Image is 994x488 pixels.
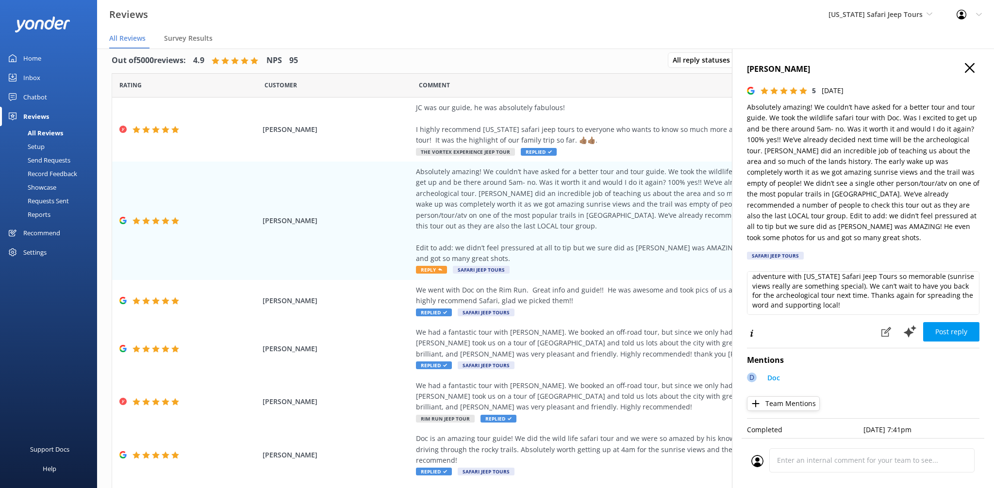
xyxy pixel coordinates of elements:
[419,81,450,90] span: Question
[23,243,47,262] div: Settings
[265,81,297,90] span: Date
[23,87,47,107] div: Chatbot
[828,10,923,19] span: [US_STATE] Safari Jeep Tours
[767,373,780,383] p: Doc
[747,102,979,243] p: Absolutely amazing! We couldn’t have asked for a better tour and tour guide. We took the wildlife...
[416,468,452,475] span: Replied
[480,415,516,423] span: Replied
[289,54,298,67] h4: 95
[263,396,411,407] span: [PERSON_NAME]
[30,439,69,459] div: Support Docs
[747,252,804,260] div: Safari Jeep Tours
[747,63,979,76] h4: [PERSON_NAME]
[747,354,979,367] h4: Mentions
[266,54,282,67] h4: NPS
[416,285,858,307] div: We went with Doc on the Rim Run. Great info and guide!! He was awesome and took pics of us at the...
[416,148,515,156] span: The Vortex Experience Jeep Tour
[23,49,41,68] div: Home
[15,16,70,33] img: yonder-white-logo.png
[109,33,146,43] span: All Reviews
[453,266,510,274] span: Safari Jeep Tours
[416,361,452,369] span: Replied
[6,180,56,194] div: Showcase
[23,107,49,126] div: Reviews
[43,459,56,478] div: Help
[6,208,97,221] a: Reports
[458,468,514,475] span: Safari Jeep Tours
[6,140,97,153] a: Setup
[112,54,186,67] h4: Out of 5000 reviews:
[23,68,40,87] div: Inbox
[458,361,514,369] span: Safari Jeep Tours
[6,194,97,208] a: Requests Sent
[762,373,780,386] a: Doc
[458,309,514,316] span: Safari Jeep Tours
[23,223,60,243] div: Recommend
[747,424,863,435] p: Completed
[923,322,979,342] button: Post reply
[751,455,763,467] img: user_profile.svg
[6,153,70,167] div: Send Requests
[416,166,858,264] div: Absolutely amazing! We couldn’t have asked for a better tour and tour guide. We took the wildlife...
[416,327,858,359] div: We had a fantastic tour with [PERSON_NAME]. We booked an off-road tour, but since we only had one...
[416,102,858,146] div: JC was our guide, he was absolutely fabulous! I highly recommend [US_STATE] safari jeep tours to ...
[6,180,97,194] a: Showcase
[521,148,557,156] span: Replied
[164,33,213,43] span: Survey Results
[673,55,736,65] span: All reply statuses
[193,54,204,67] h4: 4.9
[812,86,816,95] span: 5
[263,124,411,135] span: [PERSON_NAME]
[416,380,858,413] div: We had a fantastic tour with [PERSON_NAME]. We booked an off-road tour, but since we only had one...
[6,126,97,140] a: All Reviews
[822,85,844,96] p: [DATE]
[416,415,475,423] span: Rim Run Jeep Tour
[747,373,757,382] div: D
[6,194,69,208] div: Requests Sent
[747,396,820,411] button: Team Mentions
[416,309,452,316] span: Replied
[965,63,975,74] button: Close
[109,7,148,22] h3: Reviews
[863,424,980,435] p: [DATE] 7:41pm
[747,271,979,315] textarea: Wow, what an awesome review—thank you so much for sharing your experience! We’re thrilled Doc mad...
[6,126,63,140] div: All Reviews
[6,153,97,167] a: Send Requests
[263,215,411,226] span: [PERSON_NAME]
[263,450,411,460] span: [PERSON_NAME]
[119,81,142,90] span: Date
[6,167,77,180] div: Record Feedback
[263,295,411,306] span: [PERSON_NAME]
[6,208,50,221] div: Reports
[416,266,447,274] span: Reply
[6,140,45,153] div: Setup
[263,343,411,354] span: [PERSON_NAME]
[416,433,858,466] div: Doc is an amazing tour guide! We did the wild life safari tour and we were so amazed by his knowl...
[6,167,97,180] a: Record Feedback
